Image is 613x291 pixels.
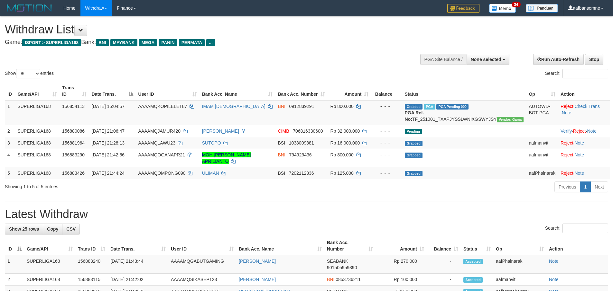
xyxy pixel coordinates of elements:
span: Accepted [463,277,483,283]
span: AAAAMQLAWU23 [138,140,175,145]
td: SUPERLIGA168 [15,149,60,167]
b: PGA Ref. No: [405,110,424,122]
a: Previous [554,181,580,192]
th: Op: activate to sort column ascending [493,237,546,255]
span: Grabbed [405,171,423,176]
label: Show entries [5,69,54,78]
th: Date Trans.: activate to sort column descending [89,82,136,100]
td: · · [558,125,610,137]
div: - - - [374,152,399,158]
span: PERMATA [179,39,205,46]
a: CSV [62,224,80,234]
td: aafmanvit [526,137,558,149]
td: SUPERLIGA168 [15,125,60,137]
a: [PERSON_NAME] [202,128,239,134]
td: 5 [5,167,15,179]
span: AAAAMQOGANAPR21 [138,152,185,157]
span: None selected [471,57,501,62]
td: 156883115 [75,274,108,286]
a: Reject [573,128,586,134]
td: SUPERLIGA168 [15,100,60,125]
span: Copy 1038009881 to clipboard [289,140,314,145]
th: Bank Acc. Number: activate to sort column ascending [324,237,376,255]
img: panduan.png [526,4,558,13]
a: MOH [PERSON_NAME] APRILIANTO [202,152,251,164]
span: BNI [278,104,285,109]
span: Copy 0853736211 to clipboard [336,277,361,282]
a: Note [574,171,584,176]
a: SUTOPO [202,140,221,145]
span: CSV [66,226,76,232]
a: Note [549,277,559,282]
a: IMAM [DEMOGRAPHIC_DATA] [202,104,265,109]
span: MEGA [139,39,157,46]
th: ID [5,82,15,100]
span: Copy 0912839291 to clipboard [289,104,314,109]
td: 2 [5,274,24,286]
span: PGA Pending [436,104,469,110]
td: [DATE] 21:42:02 [108,274,168,286]
a: Note [562,110,571,115]
span: Vendor URL: https://trx31.1velocity.biz [497,117,524,122]
td: · [558,149,610,167]
td: aafmanvit [526,149,558,167]
span: CIMB [278,128,289,134]
td: Rp 270,000 [376,255,427,274]
input: Search: [562,69,608,78]
td: SUPERLIGA168 [15,137,60,149]
a: ULIMAN [202,171,219,176]
div: PGA Site Balance / [420,54,467,65]
span: 156854113 [62,104,85,109]
span: Rp 16.000.000 [330,140,360,145]
a: Note [549,259,559,264]
th: Balance: activate to sort column ascending [427,237,461,255]
span: 156883426 [62,171,85,176]
span: Rp 32.000.000 [330,128,360,134]
a: Stop [585,54,603,65]
span: Grabbed [405,141,423,146]
th: Date Trans.: activate to sort column ascending [108,237,168,255]
h1: Withdraw List [5,23,402,36]
th: Action [546,237,608,255]
span: [DATE] 21:06:47 [92,128,125,134]
th: Trans ID: activate to sort column ascending [75,237,108,255]
td: aafmanvit [493,274,546,286]
a: Reject [561,104,573,109]
a: Check Trans [574,104,600,109]
td: 2 [5,125,15,137]
span: Pending [405,129,422,134]
td: AAAAMQSIKASEP123 [168,274,236,286]
span: MAYBANK [110,39,137,46]
a: [PERSON_NAME] [239,259,276,264]
th: Game/API: activate to sort column ascending [24,237,75,255]
div: - - - [374,140,399,146]
select: Showentries [16,69,40,78]
td: - [427,255,461,274]
a: Next [590,181,608,192]
th: User ID: activate to sort column ascending [168,237,236,255]
span: Rp 800.000 [330,104,353,109]
span: 156883290 [62,152,85,157]
span: Rp 125.000 [330,171,353,176]
td: SUPERLIGA168 [24,274,75,286]
div: - - - [374,103,399,110]
td: SUPERLIGA168 [15,167,60,179]
td: · [558,167,610,179]
span: 156881964 [62,140,85,145]
span: AAAAMQJAMUR420 [138,128,181,134]
th: ID: activate to sort column descending [5,237,24,255]
td: aafPhalnarak [526,167,558,179]
span: Grabbed [405,104,423,110]
span: 156880086 [62,128,85,134]
a: Copy [43,224,62,234]
span: ISPORT > SUPERLIGA168 [22,39,81,46]
a: Reject [561,140,573,145]
td: [DATE] 21:43:44 [108,255,168,274]
a: Show 25 rows [5,224,43,234]
span: Accepted [463,259,483,264]
span: BSI [278,171,285,176]
span: Rp 800.000 [330,152,353,157]
span: Copy 794929436 to clipboard [289,152,311,157]
a: 1 [580,181,591,192]
a: Note [574,152,584,157]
